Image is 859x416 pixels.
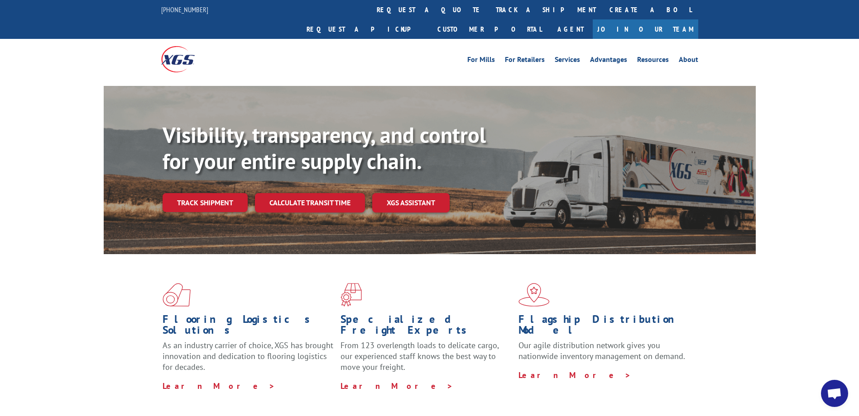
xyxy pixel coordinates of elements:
img: xgs-icon-total-supply-chain-intelligence-red [163,283,191,307]
a: For Retailers [505,56,545,66]
a: [PHONE_NUMBER] [161,5,208,14]
a: Request a pickup [300,19,431,39]
a: Learn More > [518,370,631,380]
a: Calculate transit time [255,193,365,213]
a: Track shipment [163,193,248,212]
a: For Mills [467,56,495,66]
p: From 123 overlength loads to delicate cargo, our experienced staff knows the best way to move you... [341,340,512,380]
a: Resources [637,56,669,66]
img: xgs-icon-flagship-distribution-model-red [518,283,550,307]
span: As an industry carrier of choice, XGS has brought innovation and dedication to flooring logistics... [163,340,333,372]
a: Agent [548,19,593,39]
a: Learn More > [341,381,453,391]
a: XGS ASSISTANT [372,193,450,213]
a: Services [555,56,580,66]
a: About [679,56,698,66]
b: Visibility, transparency, and control for your entire supply chain. [163,121,486,175]
h1: Flooring Logistics Solutions [163,314,334,340]
h1: Specialized Freight Experts [341,314,512,340]
h1: Flagship Distribution Model [518,314,690,340]
a: Advantages [590,56,627,66]
a: Customer Portal [431,19,548,39]
a: Join Our Team [593,19,698,39]
a: Learn More > [163,381,275,391]
span: Our agile distribution network gives you nationwide inventory management on demand. [518,340,685,361]
div: Open chat [821,380,848,407]
img: xgs-icon-focused-on-flooring-red [341,283,362,307]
